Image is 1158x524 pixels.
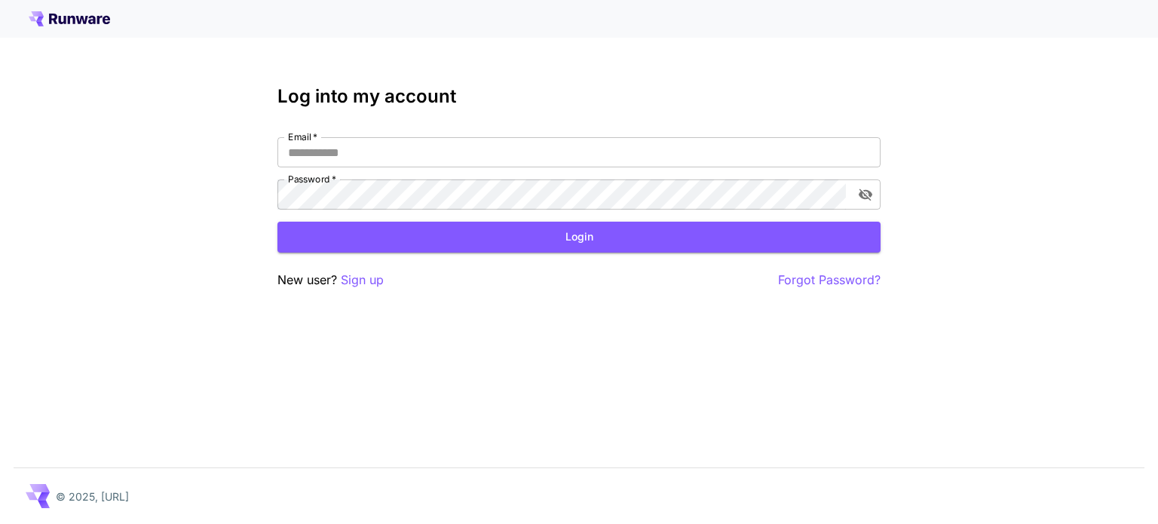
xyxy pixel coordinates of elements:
[288,173,336,185] label: Password
[56,489,129,504] p: © 2025, [URL]
[341,271,384,290] button: Sign up
[277,222,881,253] button: Login
[852,181,879,208] button: toggle password visibility
[288,130,317,143] label: Email
[277,86,881,107] h3: Log into my account
[778,271,881,290] button: Forgot Password?
[277,271,384,290] p: New user?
